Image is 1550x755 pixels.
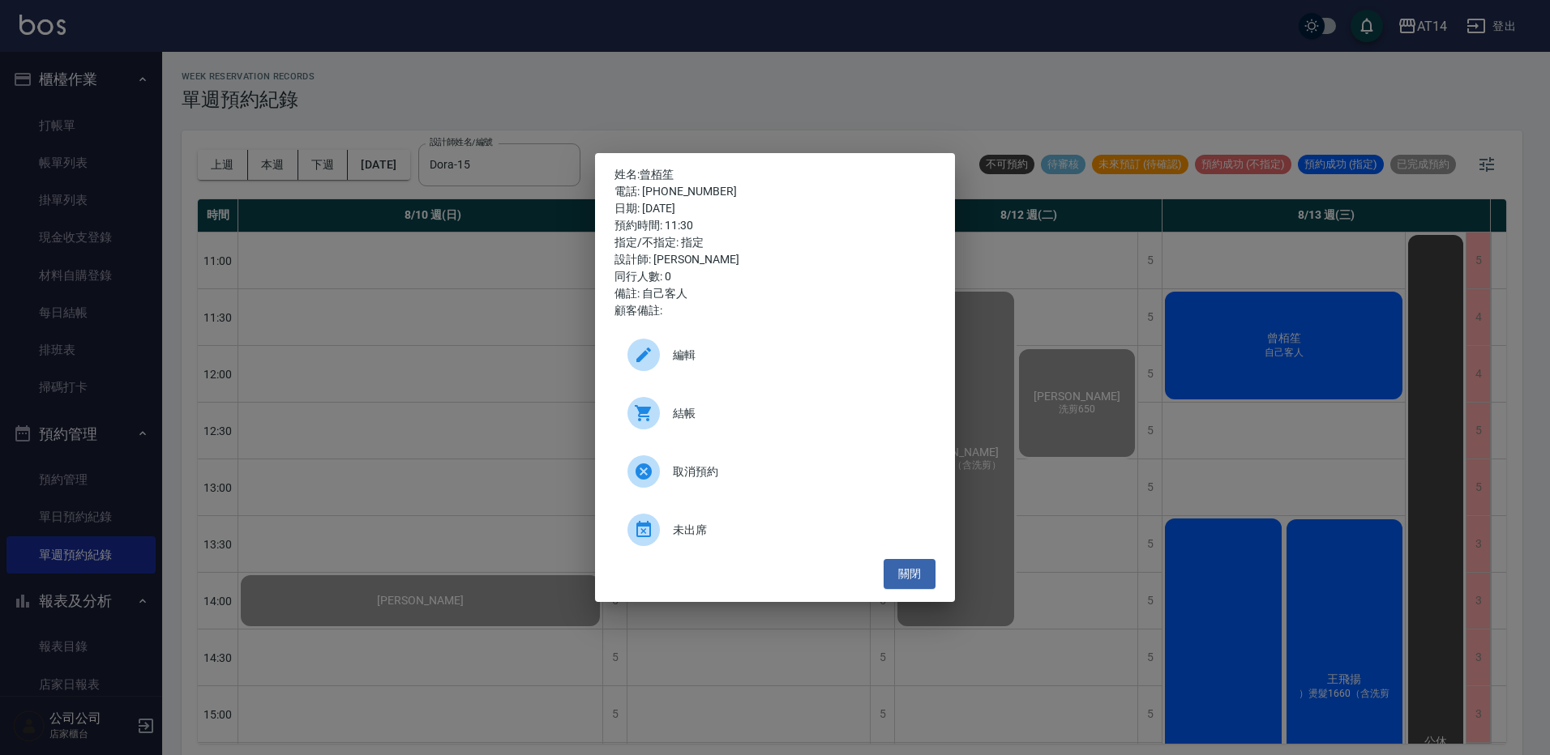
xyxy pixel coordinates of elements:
div: 結帳 [614,390,936,436]
div: 同行人數: 0 [614,268,936,285]
p: 姓名: [614,166,936,183]
a: 結帳 [614,390,936,449]
div: 編輯 [614,332,936,377]
div: 設計師: [PERSON_NAME] [614,251,936,268]
div: 指定/不指定: 指定 [614,234,936,251]
div: 備註: 自己客人 [614,285,936,302]
div: 顧客備註: [614,302,936,319]
a: 曾栢笙 [640,168,674,181]
span: 取消預約 [673,463,923,480]
div: 日期: [DATE] [614,200,936,217]
div: 取消預約 [614,449,936,494]
span: 未出席 [673,522,923,539]
div: 預約時間: 11:30 [614,217,936,234]
span: 編輯 [673,347,923,364]
a: 編輯 [614,332,936,390]
span: 結帳 [673,405,923,422]
button: 關閉 [884,559,936,589]
div: 電話: [PHONE_NUMBER] [614,183,936,200]
div: 未出席 [614,507,936,552]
